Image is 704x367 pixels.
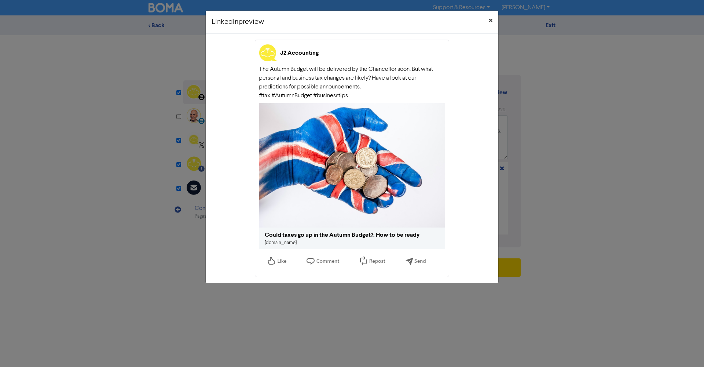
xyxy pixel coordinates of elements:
[489,15,492,26] span: ×
[280,48,319,57] div: J2 Accounting
[259,249,435,273] img: Like, Comment, Repost, Send
[212,17,264,28] h5: LinkedIn preview
[265,230,419,239] div: Could taxes go up in the Autumn Budget?: How to be ready
[483,11,498,31] button: Close
[265,240,297,245] a: [DOMAIN_NAME]
[667,332,704,367] iframe: Chat Widget
[259,44,277,62] img: j2accounting_logo
[259,65,445,100] div: The Autumn Budget will be delivered by the Chancellor soon. But what personal and business tax ch...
